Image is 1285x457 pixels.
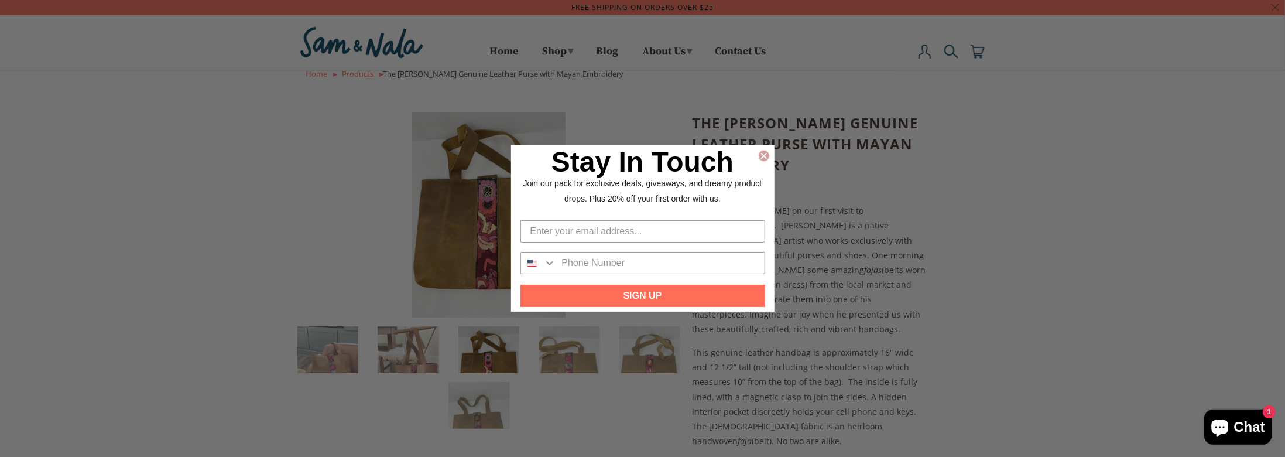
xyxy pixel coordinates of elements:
input: Phone Number [556,253,765,274]
span: Join our pack for exclusive deals, giveaways, and dreamy product drops. Plus 20% off your first o... [523,179,762,203]
span: Stay In Touch [551,146,734,178]
button: Search Countries [521,253,556,274]
input: Enter your email address... [520,220,765,243]
img: United States [527,258,537,268]
inbox-online-store-chat: Shopify online store chat [1201,410,1276,448]
button: Close dialog [758,150,770,162]
button: SIGN UP [520,285,765,307]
